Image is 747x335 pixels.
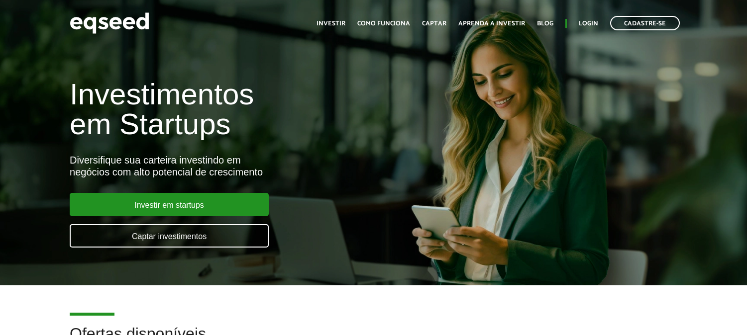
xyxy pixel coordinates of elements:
a: Investir em startups [70,193,269,216]
a: Blog [537,20,553,27]
a: Captar [422,20,446,27]
a: Investir [317,20,345,27]
a: Aprenda a investir [458,20,525,27]
a: Cadastre-se [610,16,680,30]
a: Captar investimentos [70,224,269,248]
img: EqSeed [70,10,149,36]
a: Como funciona [357,20,410,27]
h1: Investimentos em Startups [70,80,428,139]
div: Diversifique sua carteira investindo em negócios com alto potencial de crescimento [70,154,428,178]
a: Login [579,20,598,27]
